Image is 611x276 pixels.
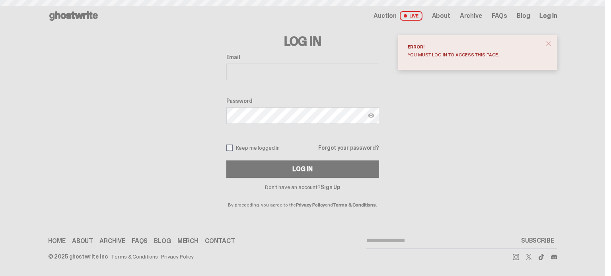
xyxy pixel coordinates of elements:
[318,145,379,151] a: Forgot your password?
[541,37,556,51] button: close
[492,13,507,19] a: FAQs
[99,238,125,244] a: Archive
[408,52,541,57] div: You must log in to access this page.
[161,254,194,259] a: Privacy Policy
[460,13,482,19] a: Archive
[177,238,198,244] a: Merch
[226,145,233,151] input: Keep me logged in
[226,160,379,178] button: Log In
[226,35,379,48] h3: Log In
[154,238,171,244] a: Blog
[226,190,379,207] p: By proceeding, you agree to the and .
[132,238,148,244] a: FAQs
[408,44,541,49] div: Error!
[368,112,374,119] img: Show password
[539,13,557,19] a: Log in
[374,13,397,19] span: Auction
[374,11,422,21] a: Auction LIVE
[518,233,557,249] button: SUBSCRIBE
[517,13,530,19] a: Blog
[226,145,280,151] label: Keep me logged in
[400,11,422,21] span: LIVE
[205,238,235,244] a: Contact
[321,183,340,191] a: Sign Up
[226,98,379,104] label: Password
[333,202,376,208] a: Terms & Conditions
[111,254,158,259] a: Terms & Conditions
[226,184,379,190] p: Don't have an account?
[432,13,450,19] a: About
[72,238,93,244] a: About
[48,238,66,244] a: Home
[292,166,312,172] div: Log In
[296,202,325,208] a: Privacy Policy
[226,54,379,60] label: Email
[48,254,108,259] div: © 2025 ghostwrite inc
